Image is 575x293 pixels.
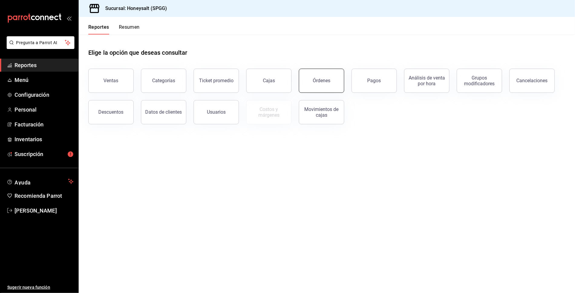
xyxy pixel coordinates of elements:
div: Descuentos [99,109,124,115]
button: open_drawer_menu [67,16,71,21]
h1: Elige la opción que deseas consultar [88,48,188,57]
button: Pagos [351,69,397,93]
button: Pregunta a Parrot AI [7,36,74,49]
button: Datos de clientes [141,100,186,124]
span: Facturación [15,120,74,129]
div: Análisis de venta por hora [408,75,446,86]
div: Grupos modificadores [461,75,498,86]
span: Menú [15,76,74,84]
div: Usuarios [207,109,226,115]
button: Ventas [88,69,134,93]
div: Costos y márgenes [250,106,288,118]
button: Descuentos [88,100,134,124]
span: Inventarios [15,135,74,143]
span: Personal [15,106,74,114]
button: Contrata inventarios para ver este reporte [246,100,292,124]
button: Órdenes [299,69,344,93]
button: Análisis de venta por hora [404,69,449,93]
div: navigation tabs [88,24,140,34]
button: Cancelaciones [509,69,555,93]
span: Pregunta a Parrot AI [16,40,65,46]
span: Recomienda Parrot [15,192,74,200]
button: Resumen [119,24,140,34]
div: Ticket promedio [199,78,234,83]
button: Grupos modificadores [457,69,502,93]
span: Sugerir nueva función [7,284,74,291]
span: Configuración [15,91,74,99]
button: Categorías [141,69,186,93]
button: Reportes [88,24,109,34]
h3: Sucursal: Honeysalt (SPGG) [100,5,167,12]
div: Ventas [104,78,119,83]
div: Órdenes [313,78,330,83]
div: Cancelaciones [517,78,548,83]
a: Cajas [246,69,292,93]
div: Datos de clientes [145,109,182,115]
div: Categorías [152,78,175,83]
button: Movimientos de cajas [299,100,344,124]
a: Pregunta a Parrot AI [4,44,74,50]
span: Suscripción [15,150,74,158]
div: Pagos [368,78,381,83]
span: Ayuda [15,178,66,185]
span: [PERSON_NAME] [15,207,74,215]
div: Movimientos de cajas [303,106,340,118]
button: Ticket promedio [194,69,239,93]
button: Usuarios [194,100,239,124]
div: Cajas [263,77,275,84]
span: Reportes [15,61,74,69]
